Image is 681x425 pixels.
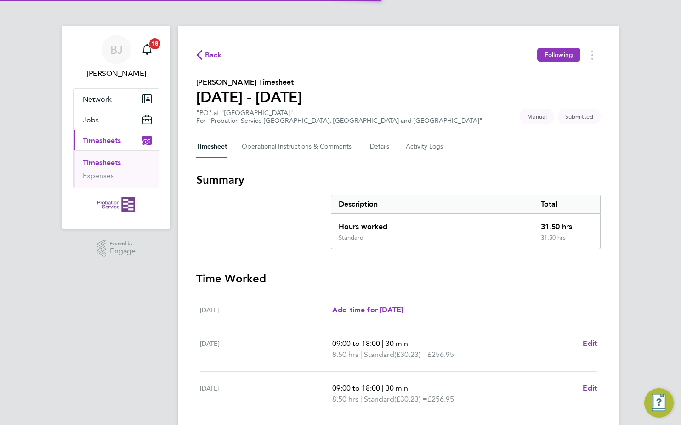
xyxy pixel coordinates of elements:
[520,109,554,124] span: This timesheet was manually created.
[73,197,159,212] a: Go to home page
[406,136,444,158] button: Activity Logs
[386,384,408,392] span: 30 min
[339,234,363,241] div: Standard
[73,68,159,79] span: Barbara Jones
[644,388,674,418] button: Engage Resource Center
[83,171,114,180] a: Expenses
[97,197,135,212] img: probationservice-logo-retina.png
[583,338,597,349] a: Edit
[196,136,227,158] button: Timesheet
[196,117,482,125] div: For "Probation Service [GEOGRAPHIC_DATA], [GEOGRAPHIC_DATA] and [GEOGRAPHIC_DATA]"
[73,35,159,79] a: BJ[PERSON_NAME]
[332,304,403,316] a: Add time for [DATE]
[83,158,121,167] a: Timesheets
[200,304,332,316] div: [DATE]
[332,339,380,348] span: 09:00 to 18:00
[583,339,597,348] span: Edit
[394,350,427,359] span: (£30.23) =
[110,247,136,255] span: Engage
[382,339,384,348] span: |
[360,395,362,403] span: |
[364,349,394,360] span: Standard
[74,130,159,150] button: Timesheets
[545,51,573,59] span: Following
[332,395,358,403] span: 8.50 hrs
[205,50,222,61] span: Back
[331,195,601,249] div: Summary
[394,395,427,403] span: (£30.23) =
[427,395,454,403] span: £256.95
[83,136,121,145] span: Timesheets
[196,172,601,187] h3: Summary
[370,136,391,158] button: Details
[386,339,408,348] span: 30 min
[533,234,600,249] div: 31.50 hrs
[583,383,597,394] a: Edit
[196,88,302,106] h1: [DATE] - [DATE]
[364,394,394,405] span: Standard
[583,384,597,392] span: Edit
[110,44,123,56] span: BJ
[332,384,380,392] span: 09:00 to 18:00
[83,95,112,103] span: Network
[331,214,533,234] div: Hours worked
[74,109,159,130] button: Jobs
[584,48,601,62] button: Timesheets Menu
[74,89,159,109] button: Network
[360,350,362,359] span: |
[533,214,600,234] div: 31.50 hrs
[200,383,332,405] div: [DATE]
[196,77,302,88] h2: [PERSON_NAME] Timesheet
[332,350,358,359] span: 8.50 hrs
[110,240,136,247] span: Powered by
[332,305,403,314] span: Add time for [DATE]
[138,35,156,64] a: 18
[533,195,600,213] div: Total
[196,271,601,286] h3: Time Worked
[62,26,170,229] nav: Main navigation
[149,38,160,49] span: 18
[196,49,222,61] button: Back
[74,150,159,188] div: Timesheets
[331,195,533,213] div: Description
[558,109,601,124] span: This timesheet is Submitted.
[242,136,355,158] button: Operational Instructions & Comments
[196,109,482,125] div: "PO" at "[GEOGRAPHIC_DATA]"
[382,384,384,392] span: |
[537,48,580,62] button: Following
[97,240,136,257] a: Powered byEngage
[200,338,332,360] div: [DATE]
[83,115,99,124] span: Jobs
[427,350,454,359] span: £256.95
